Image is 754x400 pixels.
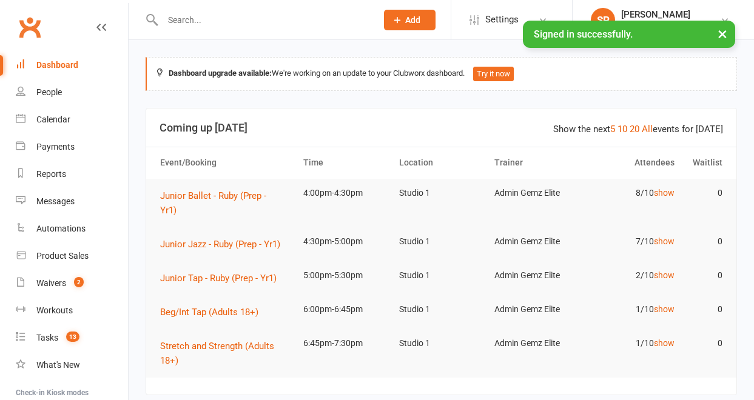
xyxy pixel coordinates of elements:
[405,15,420,25] span: Add
[618,124,627,135] a: 10
[394,227,489,256] td: Studio 1
[394,329,489,358] td: Studio 1
[680,329,728,358] td: 0
[160,273,277,284] span: Junior Tap - Ruby (Prep - Yr1)
[642,124,653,135] a: All
[630,124,639,135] a: 20
[489,295,584,324] td: Admin Gemz Elite
[610,124,615,135] a: 5
[585,227,680,256] td: 7/10
[298,329,393,358] td: 6:45pm-7:30pm
[146,57,737,91] div: We're working on an update to your Clubworx dashboard.
[298,147,393,178] th: Time
[16,215,128,242] a: Automations
[485,6,519,33] span: Settings
[298,295,393,324] td: 6:00pm-6:45pm
[160,190,266,216] span: Junior Ballet - Ruby (Prep - Yr1)
[36,142,75,152] div: Payments
[489,147,584,178] th: Trainer
[489,179,584,207] td: Admin Gemz Elite
[680,147,728,178] th: Waitlist
[489,227,584,256] td: Admin Gemz Elite
[160,305,267,319] button: Beg/Int Tap (Adults 18+)
[36,333,58,342] div: Tasks
[585,295,680,324] td: 1/10
[36,224,86,233] div: Automations
[169,68,272,78] strong: Dashboard upgrade available:
[66,332,79,342] span: 13
[36,115,70,124] div: Calendar
[585,329,680,358] td: 1/10
[654,270,675,280] a: show
[160,122,723,134] h3: Coming up [DATE]
[160,237,289,252] button: Junior Jazz - Ruby (Prep - Yr1)
[384,10,436,30] button: Add
[16,106,128,133] a: Calendar
[534,28,633,40] span: Signed in successfully.
[16,352,128,379] a: What's New
[160,188,292,218] button: Junior Ballet - Ruby (Prep - Yr1)
[394,147,489,178] th: Location
[585,147,680,178] th: Attendees
[16,324,128,352] a: Tasks 13
[36,278,66,288] div: Waivers
[36,196,75,206] div: Messages
[16,188,128,215] a: Messages
[16,79,128,106] a: People
[36,360,80,370] div: What's New
[160,239,280,250] span: Junior Jazz - Ruby (Prep - Yr1)
[394,179,489,207] td: Studio 1
[394,261,489,290] td: Studio 1
[585,179,680,207] td: 8/10
[298,179,393,207] td: 4:00pm-4:30pm
[654,304,675,314] a: show
[621,20,712,31] div: Gemz Elite Dance Studio
[155,147,298,178] th: Event/Booking
[36,60,78,70] div: Dashboard
[712,21,733,47] button: ×
[621,9,712,20] div: [PERSON_NAME]
[160,339,292,368] button: Stretch and Strength (Adults 18+)
[160,341,274,366] span: Stretch and Strength (Adults 18+)
[159,12,368,28] input: Search...
[654,338,675,348] a: show
[489,329,584,358] td: Admin Gemz Elite
[74,277,84,287] span: 2
[36,169,66,179] div: Reports
[160,271,285,285] button: Junior Tap - Ruby (Prep - Yr1)
[553,122,723,136] div: Show the next events for [DATE]
[298,227,393,256] td: 4:30pm-5:00pm
[394,295,489,324] td: Studio 1
[15,12,45,42] a: Clubworx
[654,188,675,198] a: show
[591,8,615,32] div: SP
[585,261,680,290] td: 2/10
[16,297,128,324] a: Workouts
[16,161,128,188] a: Reports
[680,227,728,256] td: 0
[16,133,128,161] a: Payments
[36,87,62,97] div: People
[680,261,728,290] td: 0
[16,242,128,270] a: Product Sales
[160,307,258,318] span: Beg/Int Tap (Adults 18+)
[680,295,728,324] td: 0
[16,270,128,297] a: Waivers 2
[36,251,89,261] div: Product Sales
[680,179,728,207] td: 0
[298,261,393,290] td: 5:00pm-5:30pm
[654,236,675,246] a: show
[489,261,584,290] td: Admin Gemz Elite
[36,305,73,315] div: Workouts
[473,67,514,81] button: Try it now
[16,52,128,79] a: Dashboard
